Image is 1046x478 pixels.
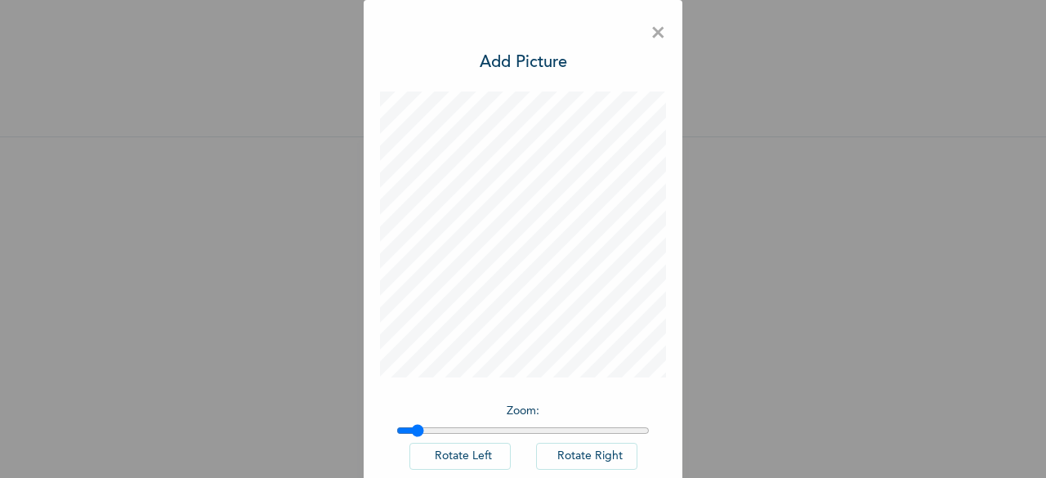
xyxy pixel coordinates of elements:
[480,51,567,75] h3: Add Picture
[396,403,650,420] p: Zoom :
[536,443,637,470] button: Rotate Right
[650,16,666,51] span: ×
[376,295,670,361] span: Please add a recent Passport Photograph
[409,443,511,470] button: Rotate Left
